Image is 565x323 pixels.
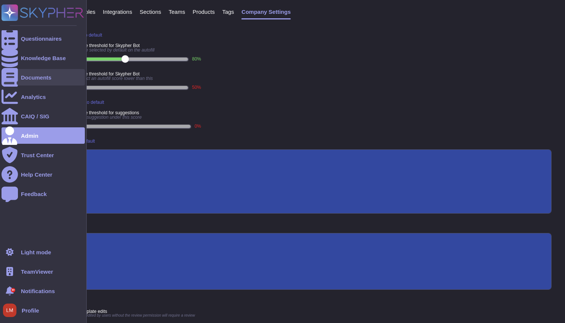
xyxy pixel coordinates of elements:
span: Automation [33,33,552,37]
a: Analytics [1,88,85,105]
div: Feedback [21,191,47,197]
div: Documents [21,75,52,80]
a: Trust Center [1,147,85,163]
div: Help Center [21,172,52,177]
a: Feedback [1,186,85,202]
span: Integrations [103,9,132,15]
div: Knowledge Base [21,55,66,61]
div: Analytics [21,94,46,100]
a: Help Center [1,166,85,183]
div: CAIQ / SIG [21,114,49,119]
span: Company Settings [241,9,291,15]
a: Admin [1,127,85,144]
span: Set a confidence threshold for suggestions [33,111,201,115]
span: Sections [140,9,161,15]
span: Profile [22,308,39,313]
span: Notifications [21,288,55,294]
label: 50 % [192,85,201,90]
span: Every template created or edited by users without the review permission will require a review [42,314,195,317]
a: Documents [1,69,85,86]
img: user [3,304,16,317]
span: Users won't be able to see suggestion under this score [33,115,201,119]
span: Set a confidence threshold for Skypher Bot [33,72,201,76]
button: Reset to default [67,100,104,105]
span: This is the score that will be selected by default on the autofill [33,48,201,52]
span: Templates [33,299,552,303]
label: 80 % [192,57,201,61]
span: Sources [33,139,552,143]
a: CAIQ / SIG [1,108,85,124]
span: Generative AI [33,223,552,227]
label: 0 % [195,124,201,128]
span: Users won't be able to select an autofill score lower than this [33,76,201,81]
span: Require review on template edits [42,309,195,314]
a: Questionnaires [1,30,85,47]
span: Roles [81,9,95,15]
span: Products [192,9,214,15]
span: Set a confidence threshold for Skypher Bot [33,43,201,48]
div: Trust Center [21,152,54,158]
span: Reset to default [64,139,95,143]
span: TeamViewer [21,269,53,274]
span: Teams [169,9,185,15]
div: Questionnaires [21,36,62,41]
span: Suggestions [33,100,552,105]
div: Admin [21,133,38,139]
button: user [1,302,22,319]
span: Tags [222,9,234,15]
div: Light mode [21,249,51,255]
a: Knowledge Base [1,50,85,66]
button: Reset to default [58,139,95,143]
div: 9+ [11,288,15,292]
span: Reset to default [73,100,104,105]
